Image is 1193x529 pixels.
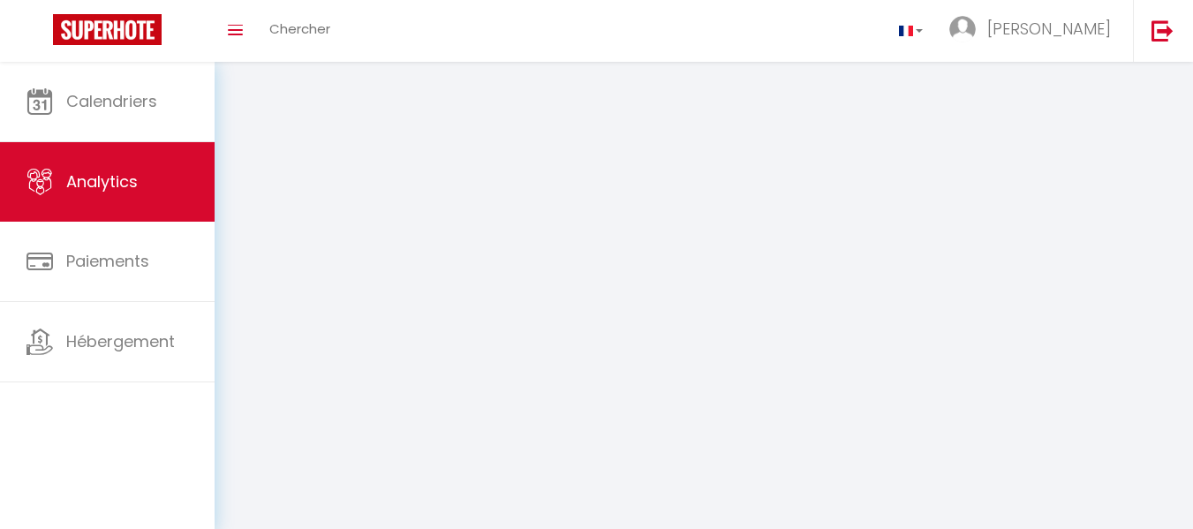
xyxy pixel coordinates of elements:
[66,90,157,112] span: Calendriers
[949,16,976,42] img: ...
[66,250,149,272] span: Paiements
[987,18,1111,40] span: [PERSON_NAME]
[66,170,138,193] span: Analytics
[14,7,67,60] button: Ouvrir le widget de chat LiveChat
[53,14,162,45] img: Super Booking
[66,330,175,352] span: Hébergement
[1151,19,1174,42] img: logout
[269,19,330,38] span: Chercher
